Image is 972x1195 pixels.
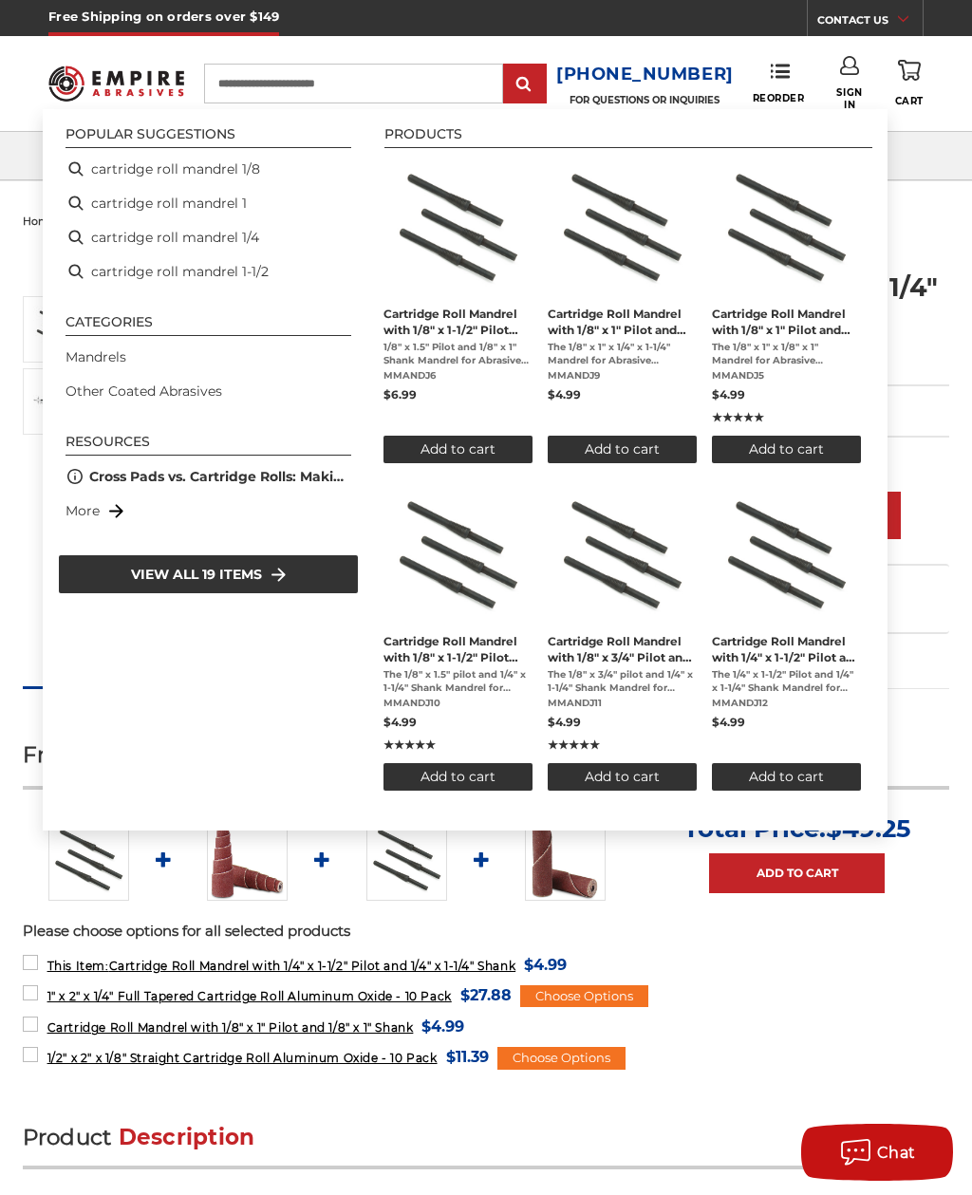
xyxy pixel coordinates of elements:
[23,921,950,943] p: Please choose options for all selected products
[553,487,691,625] img: Cartridge rolls mandrel
[65,315,351,336] li: Categories
[556,61,734,88] a: [PHONE_NUMBER]
[712,487,861,791] a: Cartridge Roll Mandrel with 1/4" x 1-1/2" Pilot and 1/4" x 1-1/4" Shank
[497,1047,626,1070] div: Choose Options
[548,668,697,695] span: The 1/8" x 3/4" pilot and 1/4" x 1-1/4" Shank Mandrel for Abrasive Cartridge Rolls Name: Cartridg...
[23,1124,112,1150] span: Product
[548,369,697,383] span: MMANDJ9
[48,820,129,901] img: Cartridge rolls mandrel
[383,697,533,710] span: MMANDJ10
[895,56,924,110] a: Cart
[556,94,734,106] p: FOR QUESTIONS OR INQUIRIES
[58,374,359,408] li: Other Coated Abrasives
[548,159,697,463] a: Cartridge Roll Mandrel with 1/8" x 1" Pilot and 1/4" x 1-1/4" Shank
[383,715,417,729] span: $4.99
[47,959,109,973] strong: This Item:
[23,741,234,768] span: Frequently Bought
[384,127,872,148] li: Products
[65,435,351,456] li: Resources
[383,737,436,754] span: ★★★★★
[389,159,527,297] img: Cartridge rolls mandrel
[65,382,222,401] a: Other Coated Abrasives
[58,459,359,494] li: Cross Pads vs. Cartridge Rolls: Making the Right Abrasive Choice
[383,387,417,401] span: $6.99
[460,982,512,1008] span: $27.88
[383,668,533,695] span: The 1/8" x 1.5" pilot and 1/4" x 1-1/4" Shank Mandrel for Abrasive Cartridge Rolls Name: Cartridg...
[553,159,691,297] img: Cartridge rolls mandrel
[712,715,745,729] span: $4.99
[753,92,805,104] span: Reorder
[383,763,533,791] button: Add to cart
[376,479,540,798] li: Cartridge Roll Mandrel with 1/8" x 1-1/2" Pilot and 1/4" x 1-1/4" Shank
[47,959,516,973] span: Cartridge Roll Mandrel with 1/4" x 1-1/2" Pilot and 1/4" x 1-1/4" Shank
[753,63,805,103] a: Reorder
[33,306,81,353] img: Cartridge rolls mandrel
[817,9,923,36] a: CONTACT US
[548,715,581,729] span: $4.99
[524,952,567,978] span: $4.99
[43,109,888,831] div: Instant Search Results
[712,697,861,710] span: MMANDJ12
[709,853,885,893] a: Add to Cart
[520,985,648,1008] div: Choose Options
[383,436,533,463] button: Add to cart
[65,347,126,367] a: Mandrels
[47,1051,438,1065] span: 1/2" x 2" x 1/8" Straight Cartridge Roll Aluminum Oxide - 10 Pack
[446,1044,489,1070] span: $11.39
[548,487,697,791] a: Cartridge Roll Mandrel with 1/8" x 3/4" Pilot and 1/4" x 1-1/4" Shank
[58,254,359,289] li: cartridge roll mandrel 1-1/2
[23,215,56,228] a: home
[58,554,359,594] li: View all 19 items
[383,369,533,383] span: MMANDJ6
[389,487,527,625] img: Cartridge rolls mandrel
[712,436,861,463] button: Add to cart
[47,989,452,1003] span: 1" x 2" x 1/4" Full Tapered Cartridge Roll Aluminum Oxide - 10 Pack
[540,152,704,471] li: Cartridge Roll Mandrel with 1/8" x 1" Pilot and 1/4" x 1-1/4" Shank
[548,697,697,710] span: MMANDJ11
[548,387,581,401] span: $4.99
[47,1020,414,1035] span: Cartridge Roll Mandrel with 1/8" x 1" Pilot and 1/8" x 1" Shank
[548,763,697,791] button: Add to cart
[712,633,861,665] span: Cartridge Roll Mandrel with 1/4" x 1-1/2" Pilot and 1/4" x 1-1/4" Shank
[33,395,81,409] img: mandrel for cartridge roll
[58,494,359,528] li: More
[895,95,924,107] span: Cart
[718,487,855,625] img: Cartridge rolls mandrel
[704,152,869,471] li: Cartridge Roll Mandrel with 1/8" x 1" Pilot and 1/8" x 1" Shank
[383,341,533,367] span: 1/8" x 1.5" Pilot and 1/8" x 1" Shank Mandrel for Abrasive Cartridge Rolls Name: Cartridge Roll M...
[421,1014,464,1039] span: $4.99
[383,159,533,463] a: Cartridge Roll Mandrel with 1/8" x 1-1/2" Pilot and 1/8" x 1" Shank
[548,306,697,338] span: Cartridge Roll Mandrel with 1/8" x 1" Pilot and 1/4" x 1-1/4" Shank
[712,409,764,426] span: ★★★★★
[801,1124,953,1181] button: Chat
[548,341,697,367] span: The 1/8" x 1" x 1/4" x 1-1/4" Mandrel for Abrasive Cartridge Rolls Name: Cartridge Roll Mandrel D...
[383,633,533,665] span: Cartridge Roll Mandrel with 1/8" x 1-1/2" Pilot and 1/4" x 1-1/4" Shank
[58,340,359,374] li: Mandrels
[383,306,533,338] span: Cartridge Roll Mandrel with 1/8" x 1-1/2" Pilot and 1/8" x 1" Shank
[712,668,861,695] span: The 1/4" x 1-1/2" Pilot and 1/4" x 1-1/4" Shank Mandrel for Abrasive Cartridge Rolls Name: Cartri...
[58,186,359,220] li: cartridge roll mandrel 1
[712,387,745,401] span: $4.99
[704,479,869,798] li: Cartridge Roll Mandrel with 1/4" x 1-1/2" Pilot and 1/4" x 1-1/4" Shank
[830,86,869,111] span: Sign In
[48,57,183,110] img: Empire Abrasives
[119,1124,255,1150] span: Description
[506,65,544,103] input: Submit
[718,159,855,297] img: Cartridge rolls mandrel
[23,644,267,686] a: Frequently Bought Together
[548,633,697,665] span: Cartridge Roll Mandrel with 1/8" x 3/4" Pilot and 1/4" x 1-1/4" Shank
[376,152,540,471] li: Cartridge Roll Mandrel with 1/8" x 1-1/2" Pilot and 1/8" x 1" Shank
[548,436,697,463] button: Add to cart
[712,369,861,383] span: MMANDJ5
[540,479,704,798] li: Cartridge Roll Mandrel with 1/8" x 3/4" Pilot and 1/4" x 1-1/4" Shank
[89,467,351,487] a: Cross Pads vs. Cartridge Rolls: Making the Right Abrasive Choice
[131,564,262,585] span: View all 19 items
[712,159,861,463] a: Cartridge Roll Mandrel with 1/8" x 1" Pilot and 1/8" x 1" Shank
[712,306,861,338] span: Cartridge Roll Mandrel with 1/8" x 1" Pilot and 1/8" x 1" Shank
[58,220,359,254] li: cartridge roll mandrel 1/4
[712,341,861,367] span: The 1/8" x 1" x 1/8" x 1" Mandrel for Abrasive Cartridge Rolls Name: Cartridge Roll Mandrel Descr...
[712,763,861,791] button: Add to cart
